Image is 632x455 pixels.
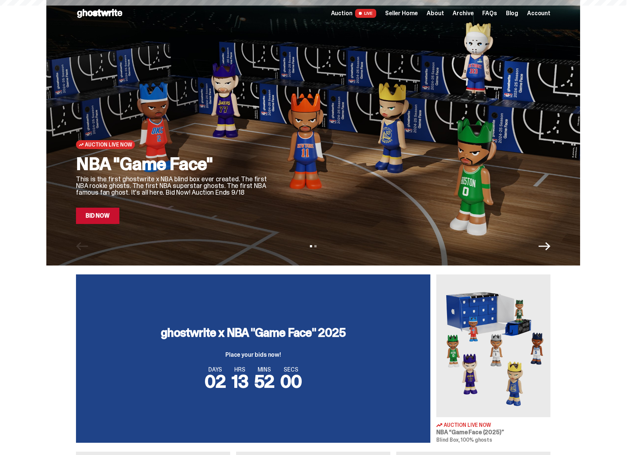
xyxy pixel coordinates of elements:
h3: ghostwrite x NBA "Game Face" 2025 [161,327,345,339]
span: SECS [280,367,302,373]
p: Place your bids now! [161,352,345,358]
h2: NBA "Game Face" [76,155,269,173]
span: Auction Live Now [444,422,491,428]
span: HRS [232,367,248,373]
a: Account [527,10,550,16]
img: Game Face (2025) [436,274,550,417]
a: Game Face (2025) Auction Live Now [436,274,550,443]
h3: NBA “Game Face (2025)” [436,429,550,435]
a: FAQs [482,10,497,16]
a: About [427,10,444,16]
span: 00 [280,370,302,393]
span: Blind Box, [436,436,460,443]
a: Bid Now [76,208,119,224]
button: View slide 2 [314,245,317,247]
button: Next [539,240,550,252]
span: LIVE [355,9,376,18]
span: Auction [331,10,353,16]
a: Auction LIVE [331,9,376,18]
button: View slide 1 [310,245,312,247]
span: DAYS [205,367,226,373]
span: 02 [205,370,226,393]
p: This is the first ghostwrite x NBA blind box ever created. The first NBA rookie ghosts. The first... [76,176,269,196]
span: 13 [232,370,248,393]
span: MINS [254,367,275,373]
span: 100% ghosts [461,436,492,443]
span: Auction Live Now [85,142,132,148]
a: Archive [453,10,473,16]
a: Blog [506,10,518,16]
span: 52 [254,370,275,393]
a: Seller Home [385,10,418,16]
